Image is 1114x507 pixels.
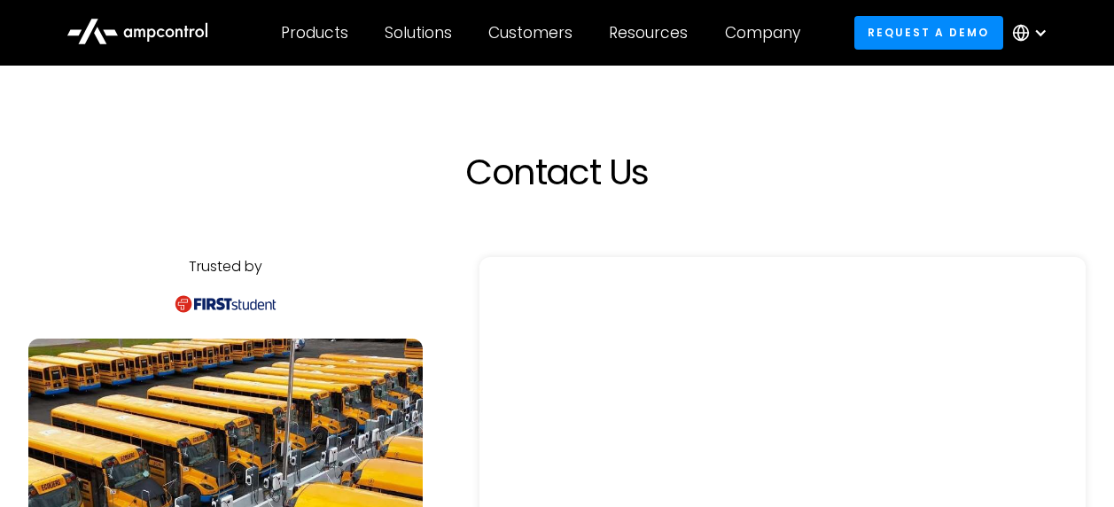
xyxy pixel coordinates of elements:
div: Company [725,23,800,43]
a: Request a demo [854,16,1003,49]
div: Customers [488,23,573,43]
div: Solutions [385,23,452,43]
div: Products [281,23,348,43]
div: Resources [609,23,688,43]
h1: Contact Us [167,151,947,193]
